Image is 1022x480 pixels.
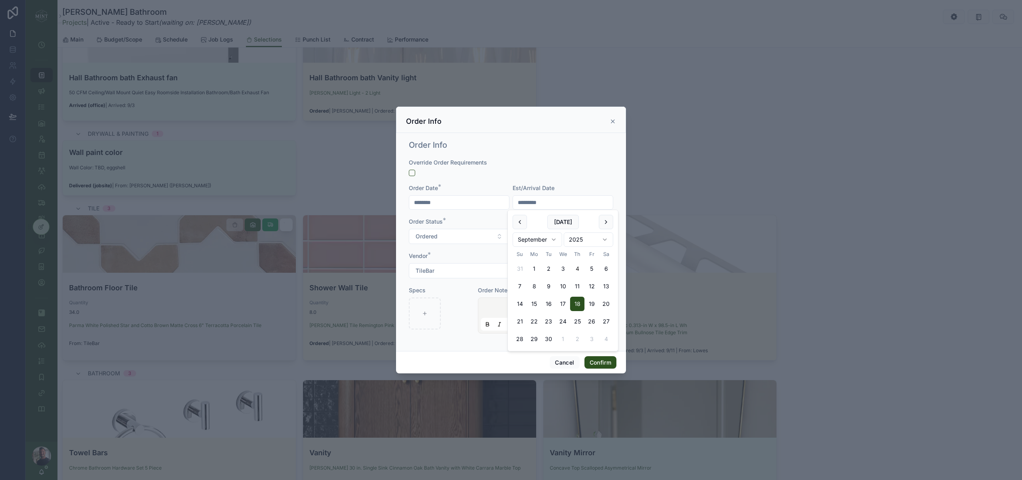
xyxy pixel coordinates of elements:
[416,232,438,240] span: Ordered
[556,262,570,276] button: Wednesday, September 3rd, 2025
[527,314,541,329] button: Monday, September 22nd, 2025
[570,332,584,346] button: Thursday, October 2nd, 2025
[527,332,541,346] button: Monday, September 29th, 2025
[541,332,556,346] button: Tuesday, September 30th, 2025
[527,297,541,311] button: Monday, September 15th, 2025
[409,159,487,166] span: Override Order Requirements
[570,314,584,329] button: Thursday, September 25th, 2025
[570,262,584,276] button: Today, Thursday, September 4th, 2025
[556,279,570,294] button: Wednesday, September 10th, 2025
[556,297,570,311] button: Wednesday, September 17th, 2025
[513,262,527,276] button: Sunday, August 31st, 2025
[570,297,584,311] button: Thursday, September 18th, 2025, selected
[513,250,613,346] table: September 2025
[513,279,527,294] button: Sunday, September 7th, 2025
[556,314,570,329] button: Wednesday, September 24th, 2025
[550,356,579,369] button: Cancel
[584,250,599,258] th: Friday
[478,287,511,294] span: Order Notes
[584,262,599,276] button: Friday, September 5th, 2025
[599,297,613,311] button: Saturday, September 20th, 2025
[541,279,556,294] button: Tuesday, September 9th, 2025
[409,252,428,259] span: Vendor
[416,267,434,275] span: TileBar
[409,229,509,244] button: Select Button
[409,139,447,151] h1: Order Info
[556,332,570,346] button: Wednesday, October 1st, 2025
[599,314,613,329] button: Saturday, September 27th, 2025
[541,262,556,276] button: Tuesday, September 2nd, 2025
[513,184,555,191] span: Est/Arrival Date
[513,250,527,258] th: Sunday
[541,314,556,329] button: Tuesday, September 23rd, 2025
[541,297,556,311] button: Tuesday, September 16th, 2025
[527,250,541,258] th: Monday
[409,218,443,225] span: Order Status
[584,279,599,294] button: Friday, September 12th, 2025
[406,117,442,126] h3: Order Info
[513,297,527,311] button: Sunday, September 14th, 2025
[513,332,527,346] button: Sunday, September 28th, 2025
[584,356,616,369] button: Confirm
[556,250,570,258] th: Wednesday
[599,279,613,294] button: Saturday, September 13th, 2025
[584,297,599,311] button: Friday, September 19th, 2025
[409,184,438,191] span: Order Date
[584,314,599,329] button: Friday, September 26th, 2025
[513,314,527,329] button: Sunday, September 21st, 2025
[570,279,584,294] button: Thursday, September 11th, 2025
[409,287,426,294] span: Specs
[541,250,556,258] th: Tuesday
[409,263,613,278] button: Select Button
[527,279,541,294] button: Monday, September 8th, 2025
[547,215,579,229] button: [DATE]
[527,262,541,276] button: Monday, September 1st, 2025
[599,262,613,276] button: Saturday, September 6th, 2025
[584,332,599,346] button: Friday, October 3rd, 2025
[599,250,613,258] th: Saturday
[570,250,584,258] th: Thursday
[599,332,613,346] button: Saturday, October 4th, 2025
